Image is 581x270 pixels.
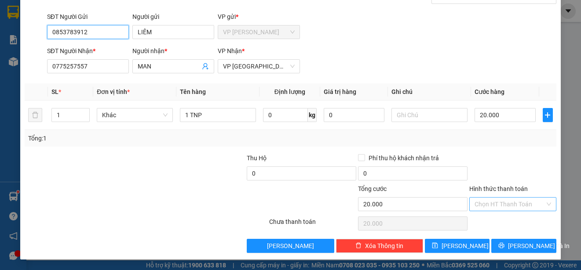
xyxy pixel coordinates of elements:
[308,108,317,122] span: kg
[324,88,356,95] span: Giá trị hàng
[85,39,175,51] div: 0562475181
[180,88,206,95] span: Tên hàng
[7,29,79,39] div: HÙNG
[274,88,305,95] span: Định lượng
[491,239,556,253] button: printer[PERSON_NAME] và In
[508,241,570,251] span: [PERSON_NAME] và In
[391,108,468,122] input: Ghi Chú
[267,241,314,251] span: [PERSON_NAME]
[7,7,79,29] div: VP [PERSON_NAME]
[498,242,504,249] span: printer
[85,7,175,29] div: VP [GEOGRAPHIC_DATA]
[469,185,528,192] label: Hình thức thanh toán
[425,239,490,253] button: save[PERSON_NAME]
[7,39,79,51] div: 0789633924
[84,57,176,69] div: 25.000
[543,112,552,119] span: plus
[85,29,175,39] div: HANG
[223,25,294,39] span: VP Cao Tốc
[202,63,209,70] span: user-add
[247,239,334,253] button: [PERSON_NAME]
[543,108,553,122] button: plus
[432,242,438,249] span: save
[132,46,214,56] div: Người nhận
[475,88,504,95] span: Cước hàng
[365,153,442,163] span: Phí thu hộ khách nhận trả
[102,108,168,122] span: Khác
[180,108,256,122] input: VD: Bàn, Ghế
[84,59,123,68] span: Chưa cước :
[218,12,300,22] div: VP gửi
[268,217,357,232] div: Chưa thanh toán
[324,108,385,122] input: 0
[28,108,42,122] button: delete
[132,12,214,22] div: Người gửi
[365,241,403,251] span: Xóa Thông tin
[85,8,106,18] span: Nhận:
[218,47,242,54] span: VP Nhận
[355,242,362,249] span: delete
[247,155,267,162] span: Thu Hộ
[51,88,58,95] span: SL
[358,185,387,192] span: Tổng cước
[28,133,225,143] div: Tổng: 1
[223,60,294,73] span: VP Sài Gòn
[97,88,130,95] span: Đơn vị tính
[47,12,129,22] div: SĐT Người Gửi
[388,83,471,101] th: Ghi chú
[336,239,423,253] button: deleteXóa Thông tin
[442,241,489,251] span: [PERSON_NAME]
[47,46,129,56] div: SĐT Người Nhận
[7,8,21,18] span: Gửi:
